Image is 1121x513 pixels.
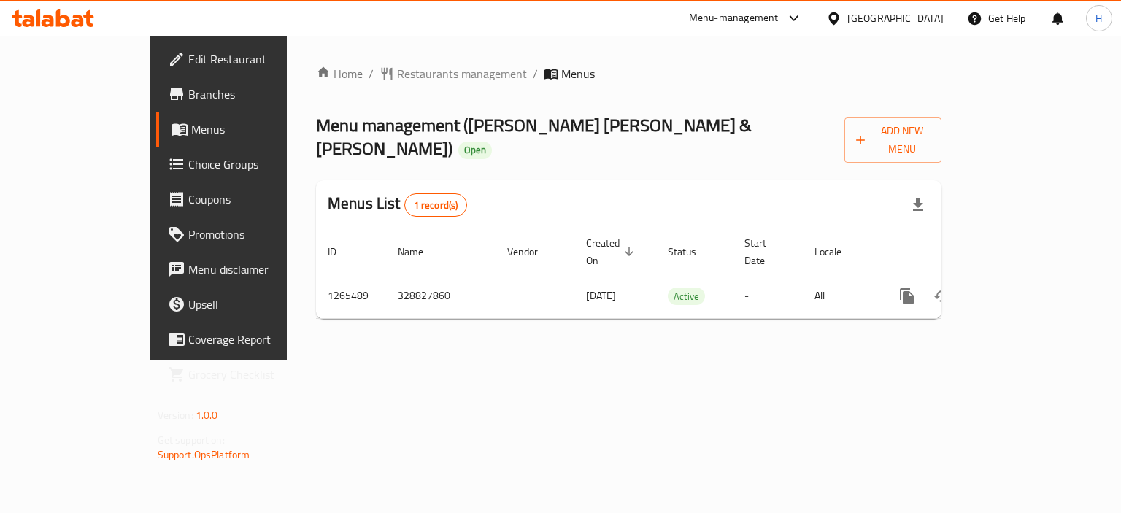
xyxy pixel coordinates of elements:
span: Add New Menu [856,122,930,158]
span: Name [398,243,442,261]
span: Promotions [188,225,326,243]
a: Home [316,65,363,82]
a: Restaurants management [380,65,527,82]
a: Grocery Checklist [156,357,338,392]
a: Upsell [156,287,338,322]
a: Edit Restaurant [156,42,338,77]
span: Status [668,243,715,261]
a: Support.OpsPlatform [158,445,250,464]
button: Add New Menu [844,117,941,163]
div: Menu-management [689,9,779,27]
td: 328827860 [386,274,496,318]
span: 1.0.0 [196,406,218,425]
div: Total records count [404,193,468,217]
span: Coupons [188,190,326,208]
span: Restaurants management [397,65,527,82]
span: Menus [561,65,595,82]
span: Choice Groups [188,155,326,173]
span: Menu management ( [PERSON_NAME] [PERSON_NAME] & [PERSON_NAME] ) [316,109,752,165]
span: Menus [191,120,326,138]
span: Coverage Report [188,331,326,348]
a: Branches [156,77,338,112]
button: Change Status [925,279,960,314]
span: H [1095,10,1102,26]
a: Coverage Report [156,322,338,357]
nav: breadcrumb [316,65,941,82]
a: Promotions [156,217,338,252]
span: Start Date [744,234,785,269]
a: Choice Groups [156,147,338,182]
table: enhanced table [316,230,1041,319]
th: Actions [878,230,1041,274]
li: / [533,65,538,82]
h2: Menus List [328,193,467,217]
span: Upsell [188,296,326,313]
span: Menu disclaimer [188,261,326,278]
div: [GEOGRAPHIC_DATA] [847,10,944,26]
a: Menus [156,112,338,147]
div: Export file [901,188,936,223]
span: ID [328,243,355,261]
span: Active [668,288,705,305]
span: Open [458,144,492,156]
li: / [369,65,374,82]
span: [DATE] [586,286,616,305]
a: Menu disclaimer [156,252,338,287]
span: Edit Restaurant [188,50,326,68]
div: Open [458,142,492,159]
span: 1 record(s) [405,198,467,212]
span: Grocery Checklist [188,366,326,383]
span: Vendor [507,243,557,261]
td: 1265489 [316,274,386,318]
span: Locale [814,243,860,261]
div: Active [668,288,705,305]
td: - [733,274,803,318]
span: Get support on: [158,431,225,450]
span: Created On [586,234,639,269]
td: All [803,274,878,318]
button: more [890,279,925,314]
span: Branches [188,85,326,103]
a: Coupons [156,182,338,217]
span: Version: [158,406,193,425]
